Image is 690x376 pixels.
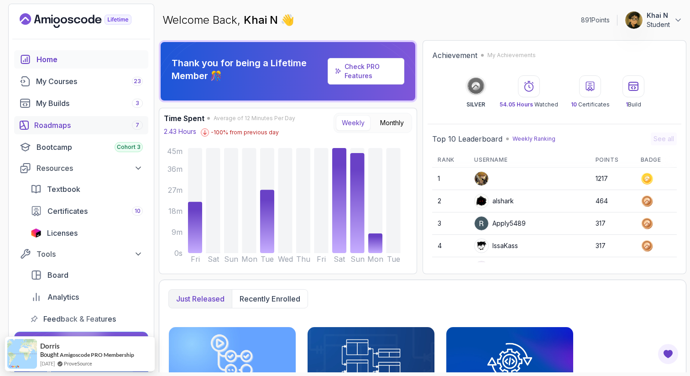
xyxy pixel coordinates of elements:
tspan: Sun [224,254,238,264]
button: Weekly [336,115,371,131]
span: 54.05 Hours [500,101,533,108]
a: bootcamp [14,138,148,156]
tspan: Fri [191,254,200,264]
button: user profile imageKhai NStudent [625,11,683,29]
span: Licenses [47,228,78,238]
div: My Builds [36,98,143,109]
span: Bought [40,351,59,358]
span: Dorris [40,342,60,350]
p: Thank you for being a Lifetime Member 🎊 [172,57,324,82]
th: Username [469,153,590,168]
div: Bootcamp [37,142,143,153]
p: My Achievements [487,52,536,59]
p: Watched [500,101,558,108]
tspan: 27m [168,185,183,195]
div: Resources [37,163,143,174]
span: Board [47,270,68,281]
td: 2 [432,190,469,212]
tspan: Sat [208,254,220,264]
p: 891 Points [581,16,610,25]
a: builds [14,94,148,112]
tspan: Mon [241,254,257,264]
td: 4 [432,235,469,257]
p: Certificates [571,101,610,108]
th: Rank [432,153,469,168]
span: 7 [136,122,139,129]
h2: Top 10 Leaderboard [432,133,502,144]
div: Roadmaps [34,120,143,131]
a: feedback [25,310,148,328]
a: board [25,266,148,284]
span: 23 [134,78,141,85]
span: 👋 [281,13,294,27]
div: alshark [474,194,514,208]
a: Landing page [20,13,152,28]
td: 1217 [590,168,635,190]
button: Monthly [374,115,410,131]
p: 2.43 Hours [164,127,196,136]
button: Recently enrolled [232,290,308,308]
div: GabrielRoger [474,261,533,275]
button: Tools [14,246,148,262]
td: 464 [590,190,635,212]
button: Open Feedback Button [657,343,679,365]
tspan: Sun [350,254,365,264]
a: textbook [25,180,148,198]
img: user profile image [475,194,488,208]
tspan: Fri [317,254,326,264]
tspan: 36m [167,164,183,174]
span: Average of 12 Minutes Per Day [214,115,295,122]
p: Weekly Ranking [512,135,555,143]
span: 10 [135,207,141,215]
span: Textbook [47,184,80,195]
img: provesource social proof notification image [7,339,37,369]
img: default monster avatar [475,261,488,275]
p: Khai N [647,11,670,20]
p: Build [626,101,641,108]
tspan: Sat [334,254,345,264]
a: home [14,50,148,69]
tspan: Thu [296,254,310,264]
span: Cohort 3 [117,143,141,151]
span: Feedback & Features [43,313,116,324]
span: Khai N [244,13,281,26]
tspan: Wed [278,254,293,264]
span: 3 [136,100,139,107]
img: user profile image [475,239,488,253]
th: Points [590,153,635,168]
td: 3 [432,212,469,235]
p: Just released [176,293,225,304]
a: Check PRO Features [328,58,405,85]
a: analytics [25,288,148,306]
p: -100 % from previous day [211,129,279,136]
div: Home [37,54,143,65]
img: jetbrains icon [31,228,42,238]
div: Apply5489 [474,216,526,231]
p: Student [647,20,670,29]
a: certificates [25,202,148,220]
h3: Time Spent [164,113,204,124]
tspan: Mon [367,254,383,264]
div: IssaKass [474,238,518,253]
span: 1 [626,101,628,108]
td: 292 [590,257,635,280]
a: courses [14,72,148,90]
a: Amigoscode PRO Membership [60,351,134,358]
td: 5 [432,257,469,280]
tspan: 0s [174,249,183,258]
p: SILVER [466,101,485,108]
p: Welcome Back, [162,13,294,27]
span: 10 [571,101,577,108]
th: Badge [635,153,677,168]
h2: Achievement [432,50,477,61]
tspan: Tue [261,254,274,264]
div: My Courses [36,76,143,87]
tspan: 45m [167,147,183,156]
img: user profile image [475,217,488,230]
p: Recently enrolled [240,293,300,304]
span: Certificates [47,206,88,217]
tspan: Tue [387,254,400,264]
td: 1 [432,168,469,190]
img: user profile image [475,172,488,185]
img: user profile image [625,11,643,29]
